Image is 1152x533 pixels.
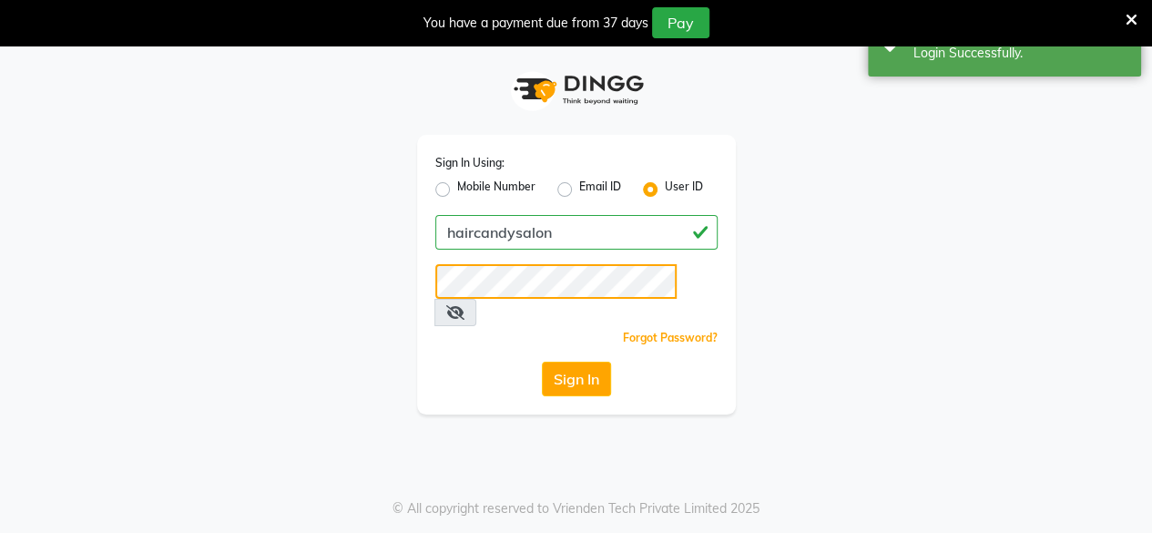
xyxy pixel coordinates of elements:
[542,362,611,396] button: Sign In
[423,14,648,33] div: You have a payment due from 37 days
[435,215,718,250] input: Username
[435,155,505,171] label: Sign In Using:
[579,179,621,200] label: Email ID
[913,44,1127,63] div: Login Successfully.
[623,331,718,344] a: Forgot Password?
[435,264,678,299] input: Username
[665,179,703,200] label: User ID
[457,179,535,200] label: Mobile Number
[652,7,709,38] button: Pay
[504,63,649,117] img: logo1.svg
